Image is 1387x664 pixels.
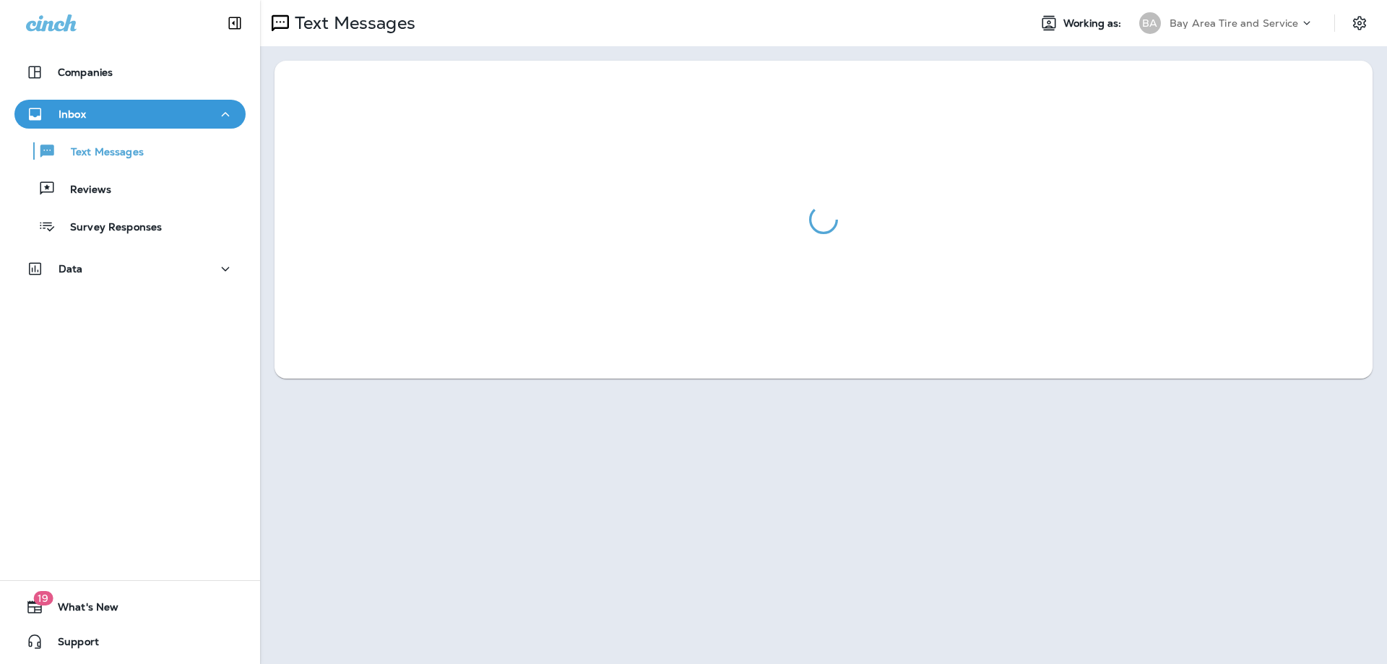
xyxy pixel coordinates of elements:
[43,636,99,653] span: Support
[14,592,246,621] button: 19What's New
[56,146,144,160] p: Text Messages
[59,108,86,120] p: Inbox
[14,136,246,166] button: Text Messages
[58,66,113,78] p: Companies
[215,9,255,38] button: Collapse Sidebar
[59,263,83,275] p: Data
[1347,10,1373,36] button: Settings
[1139,12,1161,34] div: BA
[14,58,246,87] button: Companies
[43,601,118,618] span: What's New
[14,100,246,129] button: Inbox
[14,627,246,656] button: Support
[56,184,111,197] p: Reviews
[14,211,246,241] button: Survey Responses
[289,12,415,34] p: Text Messages
[14,254,246,283] button: Data
[1170,17,1299,29] p: Bay Area Tire and Service
[1063,17,1125,30] span: Working as:
[14,173,246,204] button: Reviews
[33,591,53,605] span: 19
[56,221,162,235] p: Survey Responses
